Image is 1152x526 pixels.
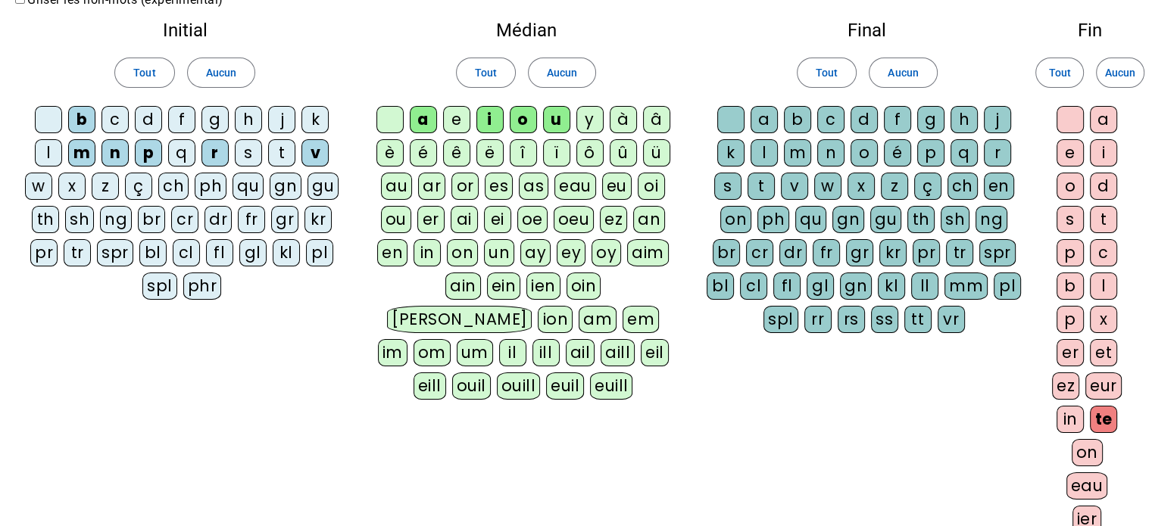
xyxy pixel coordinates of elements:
[201,139,229,167] div: r
[746,239,773,266] div: cr
[633,206,665,233] div: an
[204,206,232,233] div: dr
[65,206,94,233] div: sh
[707,272,734,300] div: bl
[1090,339,1117,366] div: et
[30,239,58,266] div: pr
[984,139,1011,167] div: r
[546,372,584,400] div: euil
[871,306,898,333] div: ss
[592,239,621,266] div: oy
[520,239,551,266] div: ay
[457,339,493,366] div: um
[100,206,132,233] div: ng
[487,272,521,300] div: ein
[68,106,95,133] div: b
[817,106,844,133] div: c
[1090,206,1117,233] div: t
[554,206,595,233] div: oeu
[795,206,826,233] div: qu
[848,173,875,200] div: x
[946,239,973,266] div: tr
[270,173,301,200] div: gn
[751,139,778,167] div: l
[1057,272,1084,300] div: b
[301,106,329,133] div: k
[58,173,86,200] div: x
[304,206,332,233] div: kr
[476,139,504,167] div: ë
[590,372,632,400] div: euill
[1090,406,1117,433] div: te
[376,139,404,167] div: è
[456,58,516,88] button: Tout
[417,206,445,233] div: er
[984,173,1014,200] div: en
[377,239,407,266] div: en
[601,339,635,366] div: aill
[944,272,988,300] div: mm
[781,173,808,200] div: v
[64,239,91,266] div: tr
[838,306,865,333] div: rs
[804,306,832,333] div: rr
[840,272,872,300] div: gn
[239,239,267,266] div: gl
[308,173,339,200] div: gu
[554,173,596,200] div: eau
[32,206,59,233] div: th
[451,206,478,233] div: ai
[168,106,195,133] div: f
[917,106,944,133] div: g
[410,106,437,133] div: a
[101,106,129,133] div: c
[948,173,978,200] div: ch
[623,306,659,333] div: em
[235,139,262,167] div: s
[600,206,627,233] div: ez
[510,139,537,167] div: î
[1090,306,1117,333] div: x
[114,58,174,88] button: Tout
[510,106,537,133] div: o
[173,239,200,266] div: cl
[447,239,478,266] div: on
[451,173,479,200] div: or
[638,173,665,200] div: oi
[602,173,632,200] div: eu
[979,239,1016,266] div: spr
[881,173,908,200] div: z
[1057,339,1084,366] div: er
[35,139,62,167] div: l
[206,64,236,82] span: Aucun
[1035,58,1084,88] button: Tout
[1105,64,1135,82] span: Aucun
[543,106,570,133] div: u
[884,106,911,133] div: f
[576,106,604,133] div: y
[519,173,548,200] div: as
[917,139,944,167] div: p
[497,372,540,400] div: ouill
[476,106,504,133] div: i
[538,306,573,333] div: ion
[1090,239,1117,266] div: c
[817,139,844,167] div: n
[443,106,470,133] div: e
[135,139,162,167] div: p
[158,173,189,200] div: ch
[410,139,437,167] div: é
[414,372,446,400] div: eill
[879,239,907,266] div: kr
[142,272,177,300] div: spl
[499,339,526,366] div: il
[914,173,941,200] div: ç
[1090,173,1117,200] div: d
[301,139,329,167] div: v
[133,64,155,82] span: Tout
[807,272,834,300] div: gl
[938,306,965,333] div: vr
[627,239,669,266] div: aim
[168,139,195,167] div: q
[870,206,901,233] div: gu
